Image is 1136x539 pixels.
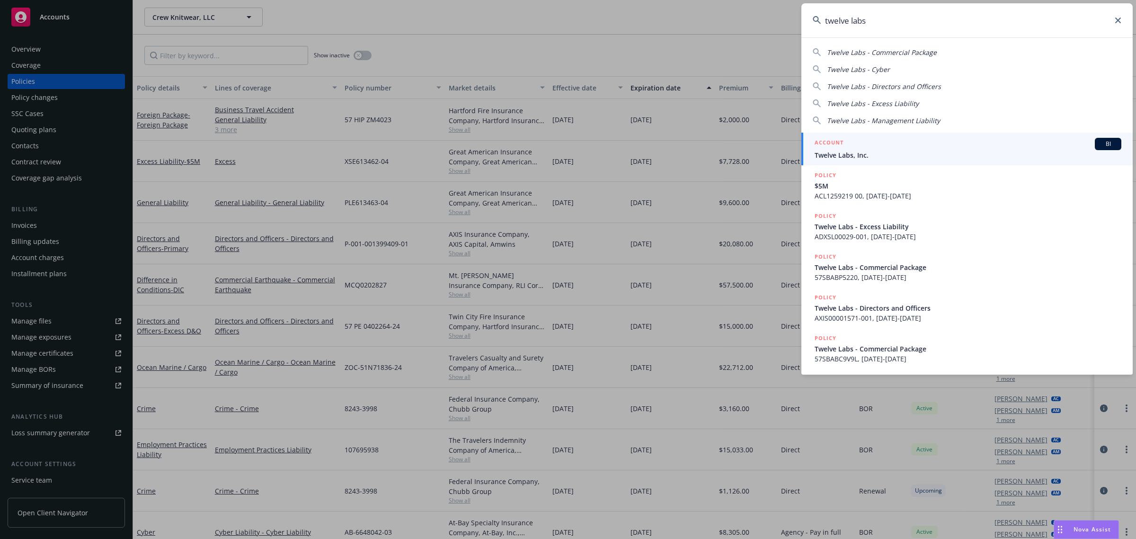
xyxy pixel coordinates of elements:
[815,191,1121,201] span: ACL1259219 00, [DATE]-[DATE]
[815,293,836,302] h5: POLICY
[827,48,937,57] span: Twelve Labs - Commercial Package
[815,344,1121,354] span: Twelve Labs - Commercial Package
[1074,525,1111,533] span: Nova Assist
[1099,140,1118,148] span: BI
[815,354,1121,364] span: 57SBABC9V9L, [DATE]-[DATE]
[815,211,836,221] h5: POLICY
[815,150,1121,160] span: Twelve Labs, Inc.
[815,252,836,261] h5: POLICY
[801,206,1133,247] a: POLICYTwelve Labs - Excess LiabilityADXSL00029-001, [DATE]-[DATE]
[801,165,1133,206] a: POLICY$5MACL1259219 00, [DATE]-[DATE]
[815,313,1121,323] span: AXIS00001571-001, [DATE]-[DATE]
[815,232,1121,242] span: ADXSL00029-001, [DATE]-[DATE]
[815,333,836,343] h5: POLICY
[827,116,940,125] span: Twelve Labs - Management Liability
[815,181,1121,191] span: $5M
[827,82,941,91] span: Twelve Labs - Directors and Officers
[815,222,1121,232] span: Twelve Labs - Excess Liability
[801,133,1133,165] a: ACCOUNTBITwelve Labs, Inc.
[815,303,1121,313] span: Twelve Labs - Directors and Officers
[1054,521,1066,539] div: Drag to move
[815,138,843,149] h5: ACCOUNT
[815,171,836,180] h5: POLICY
[815,272,1121,282] span: 57SBABP5220, [DATE]-[DATE]
[815,262,1121,272] span: Twelve Labs - Commercial Package
[801,328,1133,369] a: POLICYTwelve Labs - Commercial Package57SBABC9V9L, [DATE]-[DATE]
[801,247,1133,287] a: POLICYTwelve Labs - Commercial Package57SBABP5220, [DATE]-[DATE]
[801,3,1133,37] input: Search...
[1054,520,1119,539] button: Nova Assist
[827,99,919,108] span: Twelve Labs - Excess Liability
[801,287,1133,328] a: POLICYTwelve Labs - Directors and OfficersAXIS00001571-001, [DATE]-[DATE]
[827,65,890,74] span: Twelve Labs - Cyber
